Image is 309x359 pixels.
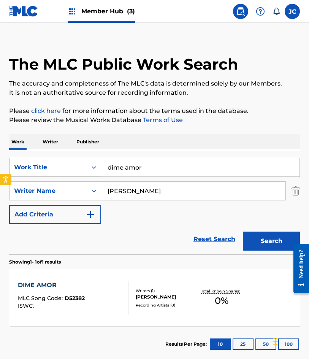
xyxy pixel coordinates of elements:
a: click here [31,107,61,114]
div: Recording Artists ( 0 ) [136,302,198,308]
iframe: Resource Center [288,238,309,299]
span: MLC Song Code : [18,295,65,302]
p: Work [9,134,27,150]
a: DIME AMORMLC Song Code:D52382ISWC:Writers (1)[PERSON_NAME]Recording Artists (0)Total Known Shares:0% [9,269,300,326]
p: Total Known Shares: [201,288,242,294]
a: Terms of Use [141,116,183,124]
span: (3) [127,8,135,15]
span: D52382 [65,295,85,302]
button: Search [243,232,300,251]
button: Add Criteria [9,205,101,224]
div: [PERSON_NAME] [136,294,198,300]
h1: The MLC Public Work Search [9,55,238,74]
p: Publisher [74,134,101,150]
button: 10 [210,338,231,350]
form: Search Form [9,158,300,254]
a: Public Search [233,4,248,19]
div: Work Title [14,163,82,172]
iframe: Chat Widget [271,322,309,359]
p: Showing 1 - 1 of 1 results [9,259,61,265]
p: Writer [40,134,60,150]
p: It is not an authoritative source for recording information. [9,88,300,97]
div: Notifications [273,8,280,15]
img: MLC Logo [9,6,38,17]
div: User Menu [285,4,300,19]
img: Delete Criterion [292,181,300,200]
p: Please review the Musical Works Database [9,116,300,125]
img: help [256,7,265,16]
a: Reset Search [190,231,239,248]
div: Widget de chat [271,322,309,359]
button: 50 [255,338,276,350]
p: Please for more information about the terms used in the database. [9,106,300,116]
div: Writer Name [14,186,82,195]
div: Writers ( 1 ) [136,288,198,294]
span: Member Hub [81,7,135,16]
div: Help [253,4,268,19]
div: Arrastrar [273,330,278,353]
p: The accuracy and completeness of The MLC's data is determined solely by our Members. [9,79,300,88]
span: ISWC : [18,302,36,309]
span: 0 % [215,294,228,308]
img: search [236,7,245,16]
div: DIME AMOR [18,281,85,290]
img: Top Rightsholders [68,7,77,16]
p: Results Per Page: [165,341,209,348]
button: 25 [233,338,254,350]
img: 9d2ae6d4665cec9f34b9.svg [86,210,95,219]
